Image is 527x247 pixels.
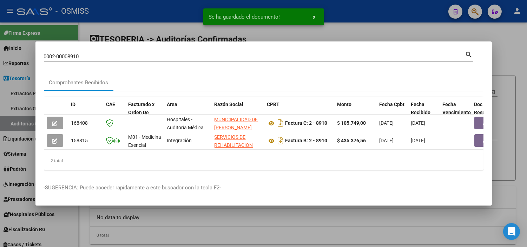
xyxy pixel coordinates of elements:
[215,134,259,156] span: SERVICIOS DE REHABILITACION ROSARIO SRL MITAI
[335,97,377,128] datatable-header-cell: Monto
[209,13,280,20] span: Se ha guardado el documento!
[337,138,366,143] strong: $ 435.376,56
[215,116,262,130] div: 30999001552
[380,120,394,126] span: [DATE]
[276,117,285,129] i: Descargar documento
[49,79,108,87] div: Comprobantes Recibidos
[106,102,116,107] span: CAE
[285,121,328,126] strong: Factura C: 2 - 8910
[71,119,101,127] div: 168408
[503,223,520,240] div: Open Intercom Messenger
[313,14,316,20] span: x
[285,138,328,144] strong: Factura B: 2 - 8910
[264,97,335,128] datatable-header-cell: CPBT
[104,97,126,128] datatable-header-cell: CAE
[443,102,471,115] span: Fecha Vencimiento
[212,97,264,128] datatable-header-cell: Razón Social
[408,97,440,128] datatable-header-cell: Fecha Recibido
[380,138,394,143] span: [DATE]
[465,50,473,58] mat-icon: search
[474,102,506,115] span: Doc Respaldatoria
[164,97,212,128] datatable-header-cell: Area
[167,117,204,130] span: Hospitales - Auditoría Médica
[337,102,352,107] span: Monto
[411,138,426,143] span: [DATE]
[215,117,258,130] span: MUNICIPALIDAD DE [PERSON_NAME]
[215,102,244,107] span: Razón Social
[411,120,426,126] span: [DATE]
[440,97,472,128] datatable-header-cell: Fecha Vencimiento
[380,102,405,107] span: Fecha Cpbt
[377,97,408,128] datatable-header-cell: Fecha Cpbt
[68,97,104,128] datatable-header-cell: ID
[129,102,155,115] span: Facturado x Orden De
[167,102,178,107] span: Area
[167,138,192,143] span: Integración
[308,11,321,23] button: x
[44,184,483,192] p: -SUGERENCIA: Puede acceder rapidamente a este buscador con la tecla F2-
[215,133,262,148] div: 30714134368
[276,135,285,146] i: Descargar documento
[71,137,101,145] div: 158815
[71,102,76,107] span: ID
[411,102,431,115] span: Fecha Recibido
[472,97,514,128] datatable-header-cell: Doc Respaldatoria
[267,102,280,107] span: CPBT
[44,152,483,170] div: 2 total
[129,134,162,148] span: M01 - Medicina Esencial
[126,97,164,128] datatable-header-cell: Facturado x Orden De
[337,120,366,126] strong: $ 105.749,00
